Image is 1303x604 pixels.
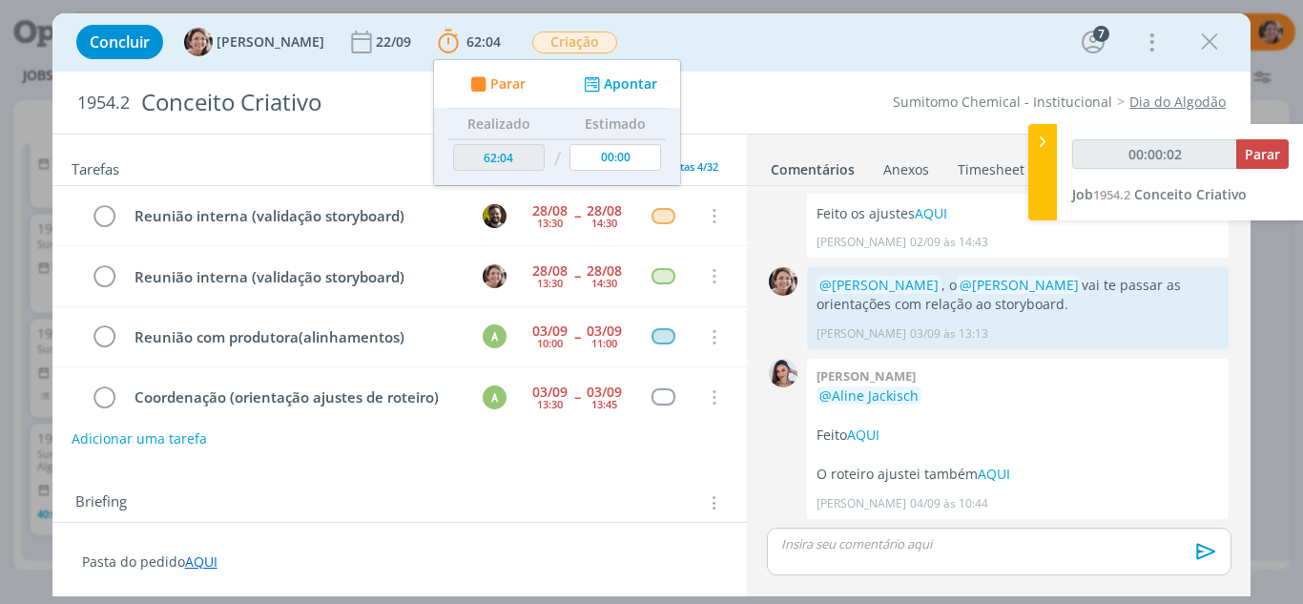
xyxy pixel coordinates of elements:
[574,269,580,282] span: --
[1129,93,1226,111] a: Dia do Algodão
[537,278,563,288] div: 13:30
[656,159,718,174] span: Abertas 4/32
[1072,185,1247,203] a: Job1954.2Conceito Criativo
[489,77,525,91] span: Parar
[587,324,622,338] div: 03/09
[77,93,130,114] span: 1954.2
[574,209,580,222] span: --
[127,325,465,349] div: Reunião com produtora(alinhamentos)
[957,152,1025,179] a: Timesheet
[915,204,947,222] a: AQUI
[587,385,622,399] div: 03/09
[531,31,618,54] button: Criação
[184,28,213,56] img: A
[52,13,1251,596] div: dialog
[769,267,797,296] img: A
[910,325,988,343] span: 03/09 às 13:13
[1078,27,1108,57] button: 7
[1245,145,1280,163] span: Parar
[537,218,563,228] div: 13:30
[82,552,718,572] p: Pasta do pedido
[537,399,563,409] div: 13:30
[548,139,565,178] td: /
[587,204,622,218] div: 28/08
[532,31,617,53] span: Criação
[817,234,906,251] p: [PERSON_NAME]
[847,426,879,444] a: AQUI
[480,201,508,230] button: C
[532,324,568,338] div: 03/09
[483,264,507,288] img: A
[574,390,580,404] span: --
[72,156,119,178] span: Tarefas
[75,490,127,515] span: Briefing
[134,79,739,126] div: Conceito Criativo
[76,25,163,59] button: Concluir
[1093,26,1109,42] div: 7
[819,276,939,294] span: @[PERSON_NAME]
[466,32,501,51] span: 62:04
[591,338,617,348] div: 11:00
[480,383,508,411] button: A
[817,204,1219,223] p: Feito os ajustes
[1093,186,1130,203] span: 1954.2
[433,59,681,186] ul: 62:04
[960,276,1079,294] span: @[PERSON_NAME]
[465,74,526,94] button: Parar
[883,160,929,179] div: Anexos
[574,330,580,344] span: --
[770,152,856,179] a: Comentários
[90,34,150,50] span: Concluir
[448,109,549,139] th: Realizado
[127,385,465,409] div: Coordenação (orientação ajustes de roteiro)
[537,338,563,348] div: 10:00
[532,264,568,278] div: 28/08
[769,359,797,387] img: N
[483,204,507,228] img: C
[480,261,508,290] button: A
[185,552,217,571] a: AQUI
[817,276,1219,315] p: , o vai te passar as orientações com relação ao storyboard.
[817,426,1219,445] p: Feito
[217,35,324,49] span: [PERSON_NAME]
[532,385,568,399] div: 03/09
[817,325,906,343] p: [PERSON_NAME]
[978,465,1010,483] a: AQUI
[184,28,324,56] button: A[PERSON_NAME]
[587,264,622,278] div: 28/08
[480,323,508,351] button: A
[565,109,666,139] th: Estimado
[433,27,506,57] button: 62:04
[591,278,617,288] div: 14:30
[1236,139,1289,169] button: Parar
[127,265,465,289] div: Reunião interna (validação storyboard)
[127,204,465,228] div: Reunião interna (validação storyboard)
[483,324,507,348] div: A
[591,218,617,228] div: 14:30
[1134,185,1247,203] span: Conceito Criativo
[483,385,507,409] div: A
[817,465,1219,484] p: O roteiro ajustei também
[376,35,415,49] div: 22/09
[817,367,916,385] b: [PERSON_NAME]
[71,422,208,456] button: Adicionar uma tarefa
[819,386,919,405] span: @Aline Jackisch
[910,495,988,512] span: 04/09 às 10:44
[817,495,906,512] p: [PERSON_NAME]
[579,74,658,94] button: Apontar
[591,399,617,409] div: 13:45
[910,234,988,251] span: 02/09 às 14:43
[893,93,1112,111] a: Sumitomo Chemical - Institucional
[532,204,568,218] div: 28/08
